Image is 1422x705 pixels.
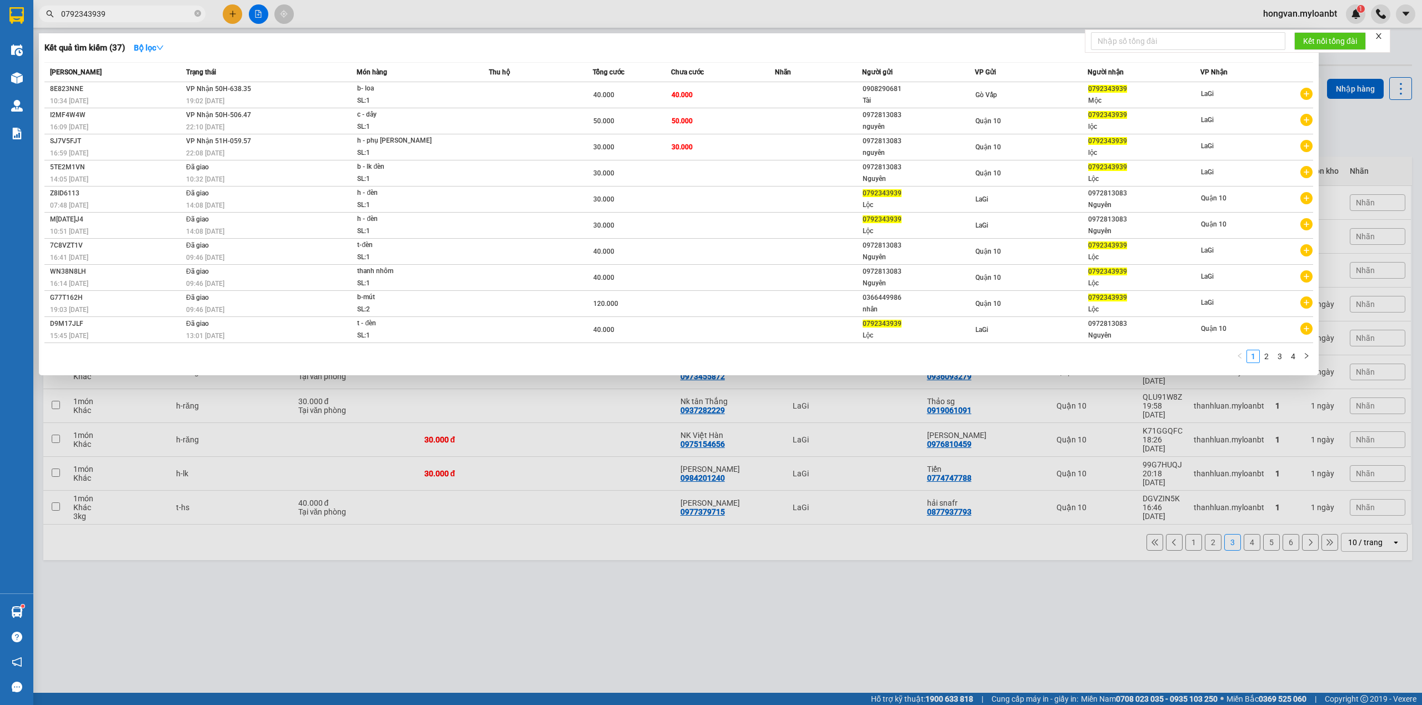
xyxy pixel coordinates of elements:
span: 16:41 [DATE] [50,254,88,261]
span: plus-circle [1300,218,1313,230]
span: question-circle [12,632,22,642]
span: 120.000 [593,300,618,308]
span: Quận 10 [975,117,1001,125]
span: 0792343939 [1088,241,1127,249]
span: message [12,682,22,692]
button: Bộ lọcdown [125,39,173,57]
div: 0972813083 [863,266,974,278]
img: warehouse-icon [11,100,23,112]
span: 0792343939 [1088,111,1127,119]
div: nhân [863,304,974,315]
div: SL: 1 [357,278,440,290]
span: down [156,44,164,52]
span: 19:03 [DATE] [50,306,88,314]
span: Trạng thái [186,68,216,76]
div: 0366449986 [863,292,974,304]
div: M[DATE]J4 [50,214,183,225]
span: 09:46 [DATE] [186,254,224,261]
span: Quận 10 [975,143,1001,151]
span: 40.000 [593,248,614,255]
span: 13:01 [DATE] [186,332,224,340]
div: thanh nhôm [357,265,440,278]
span: VP Nhận 51H-059.57 [186,137,251,145]
div: SL: 2 [357,304,440,316]
img: warehouse-icon [11,44,23,56]
span: 0792343939 [863,320,902,328]
div: nguyên [863,147,974,159]
div: Nguyên [1088,199,1200,211]
li: 4 [1286,350,1300,363]
span: 22:10 [DATE] [186,123,224,131]
span: LaGi [975,195,988,203]
div: 0972813083 [1088,318,1200,330]
span: 40.000 [672,91,693,99]
span: 40.000 [593,91,614,99]
span: 16:09 [DATE] [50,123,88,131]
span: VP Gửi [975,68,996,76]
span: Thu hộ [489,68,510,76]
div: Nguyên [1088,330,1200,341]
div: Lộc [863,330,974,341]
span: [PERSON_NAME] [50,68,102,76]
img: solution-icon [11,128,23,139]
div: SL: 1 [357,121,440,133]
span: plus-circle [1300,323,1313,335]
div: Lộc [1088,251,1200,263]
span: Đã giao [186,241,209,249]
span: plus-circle [1300,296,1313,309]
span: Quận 10 [975,169,1001,177]
span: 30.000 [593,195,614,203]
span: 14:08 [DATE] [186,228,224,235]
div: SL: 1 [357,225,440,238]
div: b- loa [357,83,440,95]
div: G77T162H [50,292,183,304]
span: Quận 10 [1201,220,1226,228]
span: Kết nối tổng đài [1303,35,1357,47]
span: LaGi [1201,168,1214,176]
div: lộc [1088,121,1200,133]
span: Quận 10 [1201,325,1226,333]
div: 0972813083 [863,240,974,251]
div: Lộc [1088,278,1200,289]
img: logo-vxr [9,7,24,24]
span: 0792343939 [1088,85,1127,93]
div: D9M17JLF [50,318,183,330]
div: Mộc [1088,95,1200,107]
span: 50.000 [593,117,614,125]
span: Quận 10 [975,274,1001,281]
span: 0792343939 [1088,294,1127,301]
span: 16:59 [DATE] [50,149,88,157]
span: Tổng cước [593,68,624,76]
span: Món hàng [357,68,387,76]
span: 10:32 [DATE] [186,175,224,183]
div: 0972813083 [1088,214,1200,225]
div: Lộc [1088,304,1200,315]
span: 30.000 [593,143,614,151]
sup: 1 [21,605,24,608]
strong: Bộ lọc [134,43,164,52]
span: plus-circle [1300,244,1313,256]
a: 2 [1260,350,1273,362]
div: t - đèn [357,318,440,330]
span: plus-circle [1300,88,1313,100]
div: t-đèn [357,239,440,251]
div: Lộc [863,199,974,211]
span: 0792343939 [863,189,902,197]
button: right [1300,350,1313,363]
span: 22:08 [DATE] [186,149,224,157]
a: 4 [1287,350,1299,362]
button: Kết nối tổng đài [1294,32,1366,50]
div: lộc [1088,147,1200,159]
span: 30.000 [672,143,693,151]
div: Nguyên [863,251,974,263]
li: 3 [1273,350,1286,363]
div: b-mút [357,291,440,304]
span: LaGi [975,221,988,229]
li: 2 [1260,350,1273,363]
div: 0972813083 [863,162,974,173]
div: h - đèn [357,213,440,225]
span: search [46,10,54,18]
span: LaGi [1201,142,1214,150]
span: 07:48 [DATE] [50,202,88,209]
img: warehouse-icon [11,72,23,84]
